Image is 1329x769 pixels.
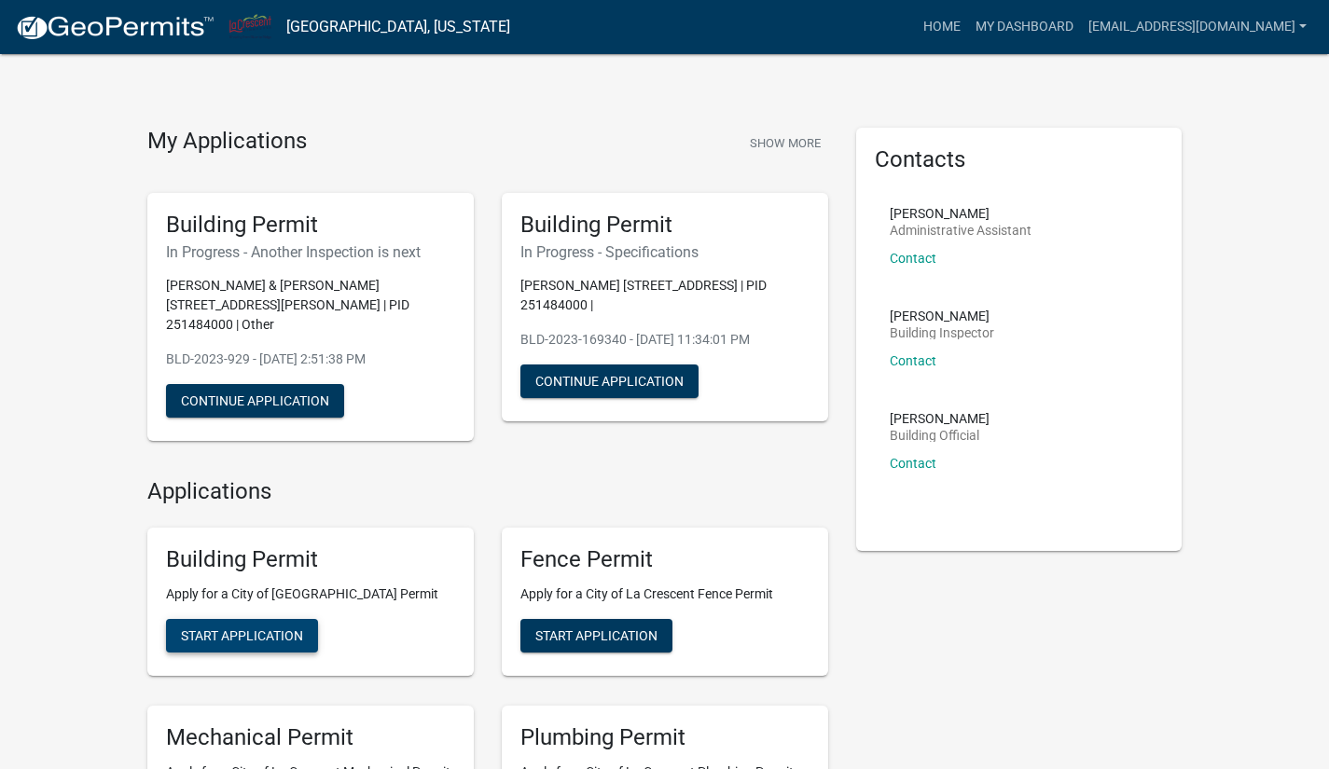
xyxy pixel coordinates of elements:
[229,14,271,39] img: City of La Crescent, Minnesota
[890,251,936,266] a: Contact
[181,628,303,643] span: Start Application
[166,276,455,335] p: [PERSON_NAME] & [PERSON_NAME] [STREET_ADDRESS][PERSON_NAME] | PID 251484000 | Other
[520,546,810,573] h5: Fence Permit
[535,628,658,643] span: Start Application
[916,9,968,45] a: Home
[166,619,318,652] button: Start Application
[520,276,810,315] p: [PERSON_NAME] [STREET_ADDRESS] | PID 251484000 |
[890,353,936,368] a: Contact
[968,9,1081,45] a: My Dashboard
[875,146,1164,173] h5: Contacts
[166,546,455,573] h5: Building Permit
[166,384,344,418] button: Continue Application
[890,456,936,471] a: Contact
[520,364,699,398] button: Continue Application
[520,212,810,239] h5: Building Permit
[286,11,510,43] a: [GEOGRAPHIC_DATA], [US_STATE]
[520,584,810,604] p: Apply for a City of La Crescent Fence Permit
[520,330,810,350] p: BLD-2023-169340 - [DATE] 11:34:01 PM
[166,584,455,604] p: Apply for a City of [GEOGRAPHIC_DATA] Permit
[147,478,828,505] h4: Applications
[520,619,672,652] button: Start Application
[520,724,810,751] h5: Plumbing Permit
[890,429,990,442] p: Building Official
[890,412,990,425] p: [PERSON_NAME]
[166,212,455,239] h5: Building Permit
[166,350,455,369] p: BLD-2023-929 - [DATE] 2:51:38 PM
[147,128,307,156] h4: My Applications
[166,243,455,261] h6: In Progress - Another Inspection is next
[520,243,810,261] h6: In Progress - Specifications
[166,724,455,751] h5: Mechanical Permit
[890,224,1031,237] p: Administrative Assistant
[890,326,994,339] p: Building Inspector
[742,128,828,158] button: Show More
[890,207,1031,220] p: [PERSON_NAME]
[1081,9,1314,45] a: [EMAIL_ADDRESS][DOMAIN_NAME]
[890,309,994,323] p: [PERSON_NAME]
